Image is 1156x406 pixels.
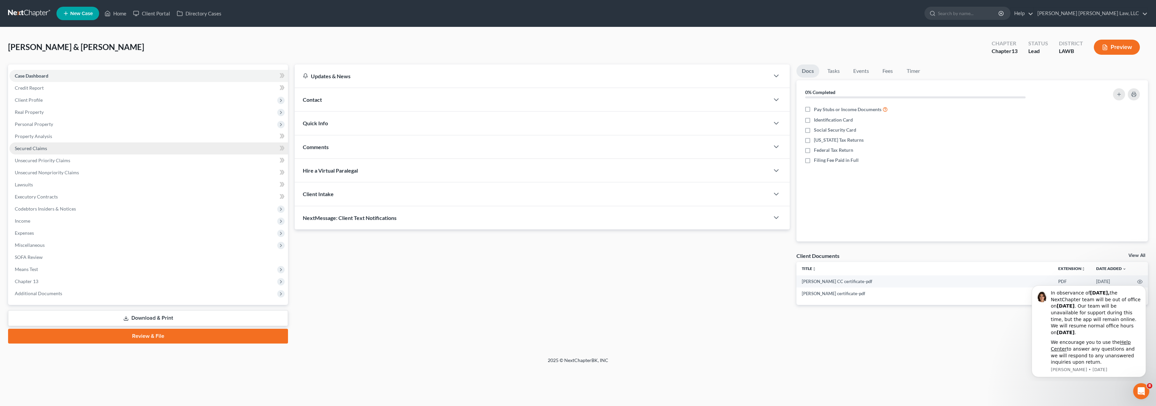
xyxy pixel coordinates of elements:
[938,7,999,19] input: Search by name...
[814,147,853,153] span: Federal Tax Return
[1096,266,1126,271] a: Date Added expand_more
[15,73,48,79] span: Case Dashboard
[101,7,130,19] a: Home
[1028,47,1048,55] div: Lead
[1028,40,1048,47] div: Status
[1122,267,1126,271] i: expand_more
[901,64,925,78] a: Timer
[1091,275,1132,287] td: [DATE]
[130,7,173,19] a: Client Portal
[15,170,79,175] span: Unsecured Nonpriority Claims
[15,157,70,163] span: Unsecured Priority Claims
[802,266,816,271] a: Titleunfold_more
[15,278,38,284] span: Chapter 13
[796,64,819,78] a: Docs
[9,154,288,167] a: Unsecured Priority Claims
[303,167,358,174] span: Hire a Virtual Paralegal
[1094,40,1140,55] button: Preview
[1022,279,1156,381] iframe: Intercom notifications message
[15,230,34,236] span: Expenses
[9,251,288,263] a: SOFA Review
[15,290,62,296] span: Additional Documents
[303,215,397,221] span: NextMessage: Client Text Notifications
[303,120,328,126] span: Quick Info
[812,267,816,271] i: unfold_more
[303,73,761,80] div: Updates & News
[814,106,881,113] span: Pay Stubs or Income Documents
[1034,7,1148,19] a: [PERSON_NAME] [PERSON_NAME] Law, LLC
[814,137,864,143] span: [US_STATE] Tax Returns
[9,179,288,191] a: Lawsuits
[15,242,45,248] span: Miscellaneous
[15,266,38,272] span: Means Test
[9,130,288,142] a: Property Analysis
[1059,47,1083,55] div: LAWB
[1133,383,1149,399] iframe: Intercom live chat
[8,329,288,344] a: Review & File
[9,70,288,82] a: Case Dashboard
[805,89,835,95] strong: 0% Completed
[70,11,93,16] span: New Case
[848,64,874,78] a: Events
[1011,7,1033,19] a: Help
[15,133,52,139] span: Property Analysis
[814,157,859,164] span: Filing Fee Paid in Full
[992,40,1018,47] div: Chapter
[15,121,53,127] span: Personal Property
[15,194,58,199] span: Executory Contracts
[822,64,845,78] a: Tasks
[992,47,1018,55] div: Chapter
[814,127,856,133] span: Social Security Card
[15,109,44,115] span: Real Property
[303,144,329,150] span: Comments
[15,254,43,260] span: SOFA Review
[9,191,288,203] a: Executory Contracts
[814,117,853,123] span: Identification Card
[15,145,47,151] span: Secured Claims
[8,42,144,52] span: [PERSON_NAME] & [PERSON_NAME]
[796,252,839,259] div: Client Documents
[1058,266,1085,271] a: Extensionunfold_more
[1081,267,1085,271] i: unfold_more
[9,142,288,154] a: Secured Claims
[15,97,43,103] span: Client Profile
[796,275,1053,287] td: [PERSON_NAME] CC certificate-pdf
[303,191,334,197] span: Client Intake
[1059,40,1083,47] div: District
[1147,383,1152,389] span: 8
[15,218,30,224] span: Income
[15,85,44,91] span: Credit Report
[15,206,76,212] span: Codebtors Insiders & Notices
[1128,253,1145,258] a: View All
[796,287,1053,300] td: [PERSON_NAME] certificate-pdf
[9,82,288,94] a: Credit Report
[386,357,770,369] div: 2025 © NextChapterBK, INC
[15,182,33,187] span: Lawsuits
[877,64,899,78] a: Fees
[1012,48,1018,54] span: 13
[8,310,288,326] a: Download & Print
[303,96,322,103] span: Contact
[9,167,288,179] a: Unsecured Nonpriority Claims
[1053,275,1091,287] td: PDF
[173,7,225,19] a: Directory Cases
